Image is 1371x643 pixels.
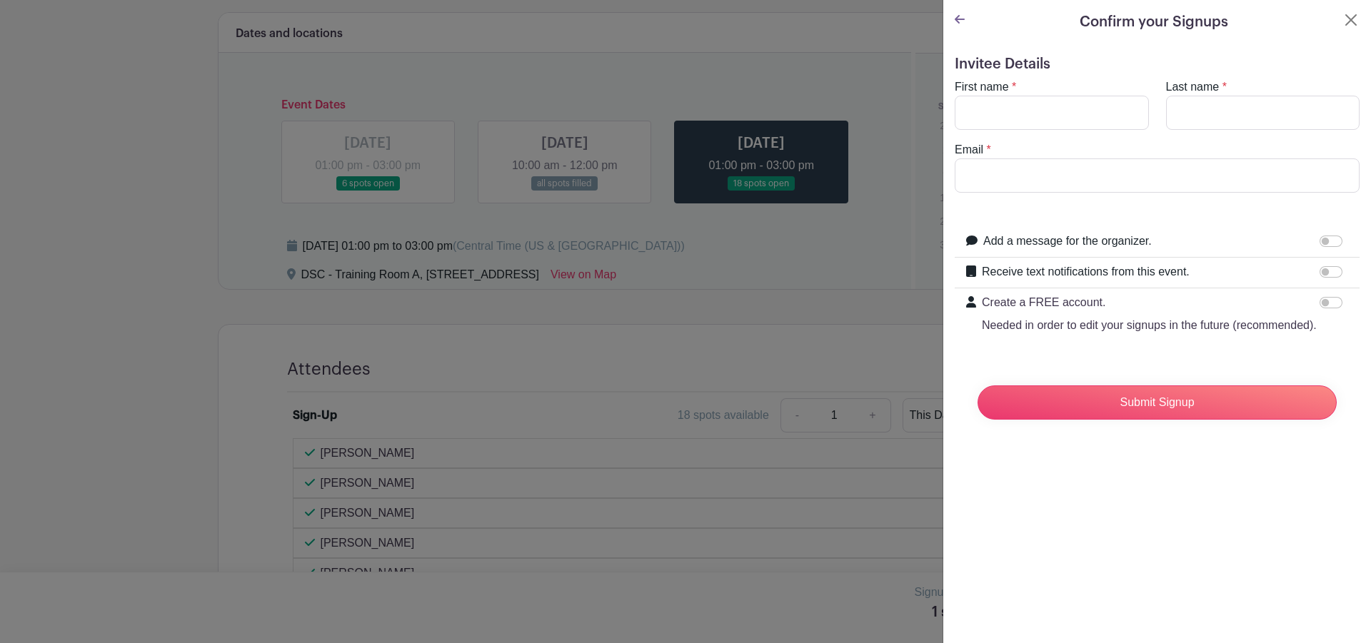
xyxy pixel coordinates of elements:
label: Email [955,141,983,158]
label: Receive text notifications from this event. [982,263,1190,280]
p: Needed in order to edit your signups in the future (recommended). [982,317,1317,334]
button: Close [1342,11,1360,29]
label: Add a message for the organizer. [983,233,1152,250]
input: Submit Signup [978,385,1337,420]
h5: Invitee Details [955,56,1360,73]
label: Last name [1166,79,1220,96]
p: Create a FREE account. [982,294,1317,311]
h5: Confirm your Signups [1080,11,1228,33]
label: First name [955,79,1009,96]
